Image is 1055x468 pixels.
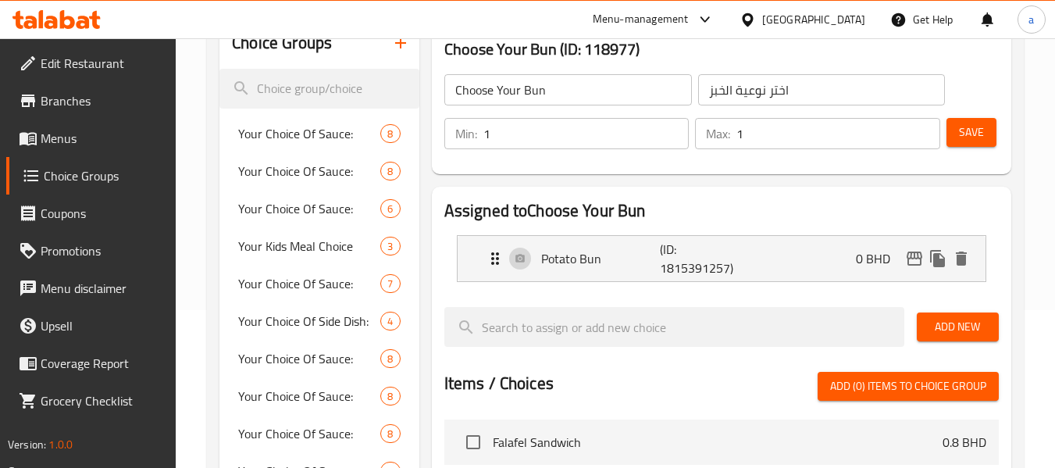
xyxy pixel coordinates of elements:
[381,202,399,216] span: 6
[48,434,73,455] span: 1.0.0
[818,372,999,401] button: Add (0) items to choice group
[44,166,164,185] span: Choice Groups
[219,152,419,190] div: Your Choice Of Sauce:8
[381,164,399,179] span: 8
[660,240,740,277] p: (ID: 1815391257)
[706,124,730,143] p: Max:
[444,37,999,62] h3: Choose Your Bun (ID: 118977)
[455,124,477,143] p: Min:
[6,307,176,345] a: Upsell
[219,69,419,109] input: search
[238,349,380,368] span: Your Choice Of Sauce:
[380,199,400,218] div: Choices
[830,377,986,396] span: Add (0) items to choice group
[41,91,164,110] span: Branches
[917,313,999,341] button: Add New
[929,317,986,337] span: Add New
[380,162,400,180] div: Choices
[41,129,164,148] span: Menus
[1028,11,1034,28] span: a
[593,10,689,29] div: Menu-management
[381,427,399,441] span: 8
[41,391,164,410] span: Grocery Checklist
[380,274,400,293] div: Choices
[6,382,176,420] a: Grocery Checklist
[232,31,332,55] h2: Choice Groups
[444,229,999,288] li: Expand
[238,424,380,443] span: Your Choice Of Sauce:
[6,120,176,157] a: Menus
[6,270,176,307] a: Menu disclaimer
[380,237,400,255] div: Choices
[238,237,380,255] span: Your Kids Meal Choice
[238,387,380,405] span: Your Choice Of Sauce:
[41,316,164,335] span: Upsell
[903,247,926,270] button: edit
[41,54,164,73] span: Edit Restaurant
[381,239,399,254] span: 3
[219,190,419,227] div: Your Choice Of Sauce:6
[457,426,490,459] span: Select choice
[219,377,419,415] div: Your Choice Of Sauce:8
[6,345,176,382] a: Coverage Report
[380,312,400,330] div: Choices
[6,45,176,82] a: Edit Restaurant
[946,118,996,147] button: Save
[381,389,399,404] span: 8
[6,82,176,120] a: Branches
[238,199,380,218] span: Your Choice Of Sauce:
[41,241,164,260] span: Promotions
[458,236,985,281] div: Expand
[380,124,400,143] div: Choices
[41,354,164,373] span: Coverage Report
[6,232,176,270] a: Promotions
[238,124,380,143] span: Your Choice Of Sauce:
[381,352,399,366] span: 8
[762,11,865,28] div: [GEOGRAPHIC_DATA]
[926,247,950,270] button: duplicate
[238,162,380,180] span: Your Choice Of Sauce:
[541,249,661,268] p: Potato Bun
[381,127,399,141] span: 8
[444,199,999,223] h2: Assigned to Choose Your Bun
[950,247,973,270] button: delete
[219,415,419,452] div: Your Choice Of Sauce:8
[444,372,554,395] h2: Items / Choices
[41,279,164,298] span: Menu disclaimer
[238,312,380,330] span: Your Choice Of Side Dish:
[219,265,419,302] div: Your Choice Of Sauce:7
[6,157,176,195] a: Choice Groups
[943,433,986,452] p: 0.8 BHD
[856,249,903,268] p: 0 BHD
[444,307,904,347] input: search
[380,424,400,443] div: Choices
[381,314,399,329] span: 4
[219,227,419,265] div: Your Kids Meal Choice3
[8,434,46,455] span: Version:
[6,195,176,232] a: Coupons
[219,302,419,340] div: Your Choice Of Side Dish:4
[959,123,984,142] span: Save
[219,340,419,377] div: Your Choice Of Sauce:8
[380,349,400,368] div: Choices
[380,387,400,405] div: Choices
[493,433,943,452] span: Falafel Sandwich
[238,274,380,293] span: Your Choice Of Sauce:
[381,277,399,291] span: 7
[219,115,419,152] div: Your Choice Of Sauce:8
[41,204,164,223] span: Coupons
